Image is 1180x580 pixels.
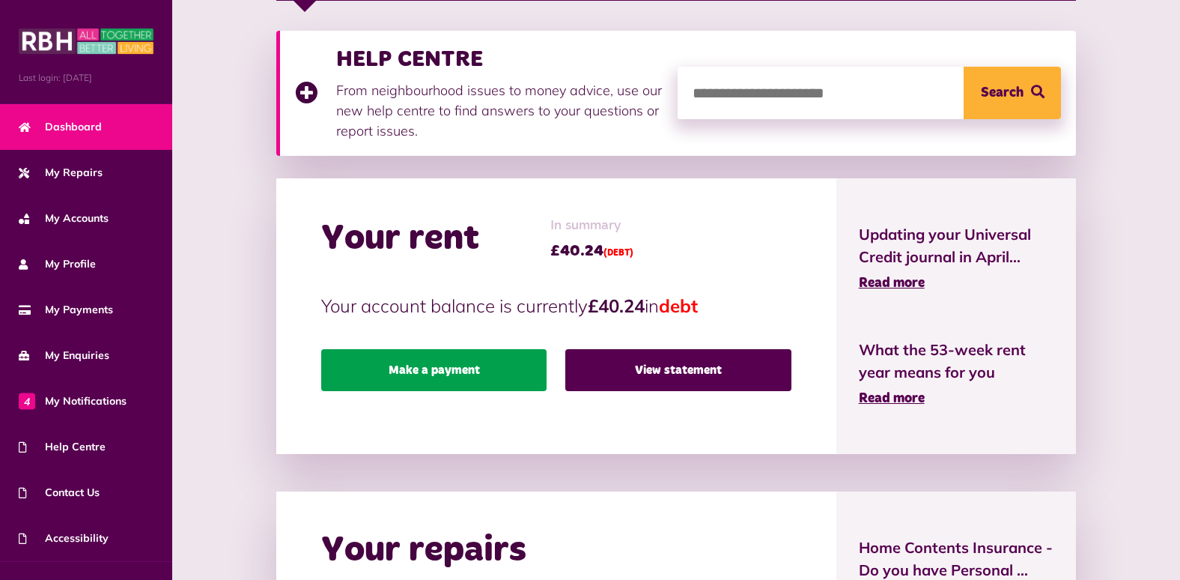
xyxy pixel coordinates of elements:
[321,349,547,391] a: Make a payment
[588,294,645,317] strong: £40.24
[321,217,479,261] h2: Your rent
[336,46,663,73] h3: HELP CENTRE
[859,277,925,290] span: Read more
[603,249,633,258] span: (DEBT)
[19,26,153,56] img: MyRBH
[964,67,1061,119] button: Search
[19,256,96,272] span: My Profile
[859,223,1053,268] span: Updating your Universal Credit journal in April...
[19,119,102,135] span: Dashboard
[981,67,1024,119] span: Search
[19,348,109,363] span: My Enquiries
[859,223,1053,294] a: Updating your Universal Credit journal in April... Read more
[321,529,526,573] h2: Your repairs
[19,485,100,501] span: Contact Us
[550,216,633,236] span: In summary
[565,349,791,391] a: View statement
[19,302,113,318] span: My Payments
[19,393,35,409] span: 4
[19,393,127,409] span: My Notifications
[859,339,1053,409] a: What the 53-week rent year means for you Read more
[19,439,106,455] span: Help Centre
[859,392,925,405] span: Read more
[19,165,103,181] span: My Repairs
[336,80,663,141] p: From neighbourhood issues to money advice, use our new help centre to find answers to your questi...
[659,294,698,317] span: debt
[19,531,109,546] span: Accessibility
[19,211,109,226] span: My Accounts
[550,240,633,262] span: £40.24
[19,71,153,85] span: Last login: [DATE]
[859,339,1053,384] span: What the 53-week rent year means for you
[321,292,791,319] p: Your account balance is currently in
